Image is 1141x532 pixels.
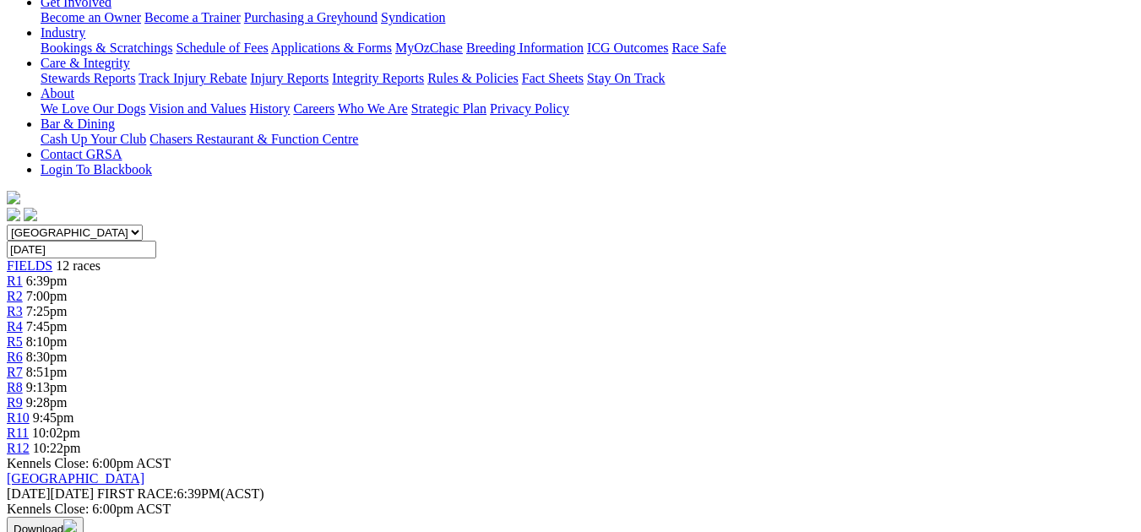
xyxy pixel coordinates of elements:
img: twitter.svg [24,208,37,221]
span: 8:10pm [26,334,68,349]
span: 10:02pm [32,426,80,440]
a: Chasers Restaurant & Function Centre [149,132,358,146]
span: 8:51pm [26,365,68,379]
a: Purchasing a Greyhound [244,10,378,24]
a: Bookings & Scratchings [41,41,172,55]
div: Get Involved [41,10,1134,25]
a: Syndication [381,10,445,24]
a: Become a Trainer [144,10,241,24]
a: Login To Blackbook [41,162,152,176]
a: Breeding Information [466,41,584,55]
a: Stewards Reports [41,71,135,85]
a: Track Injury Rebate [139,71,247,85]
span: 9:45pm [33,410,74,425]
a: Contact GRSA [41,147,122,161]
a: Race Safe [671,41,725,55]
span: Kennels Close: 6:00pm ACST [7,456,171,470]
a: Injury Reports [250,71,329,85]
span: 7:00pm [26,289,68,303]
a: Fact Sheets [522,71,584,85]
a: R3 [7,304,23,318]
span: FIRST RACE: [97,486,177,501]
div: Kennels Close: 6:00pm ACST [7,502,1134,517]
span: 6:39PM(ACST) [97,486,264,501]
input: Select date [7,241,156,258]
a: FIELDS [7,258,52,273]
span: 7:45pm [26,319,68,334]
a: Become an Owner [41,10,141,24]
span: 10:22pm [33,441,81,455]
a: Vision and Values [149,101,246,116]
span: 9:13pm [26,380,68,394]
a: [GEOGRAPHIC_DATA] [7,471,144,486]
a: We Love Our Dogs [41,101,145,116]
a: R4 [7,319,23,334]
a: Integrity Reports [332,71,424,85]
a: Industry [41,25,85,40]
span: 12 races [56,258,101,273]
a: R2 [7,289,23,303]
a: Strategic Plan [411,101,486,116]
a: R5 [7,334,23,349]
span: 7:25pm [26,304,68,318]
a: R11 [7,426,29,440]
a: R12 [7,441,30,455]
span: 9:28pm [26,395,68,410]
a: R1 [7,274,23,288]
a: Cash Up Your Club [41,132,146,146]
a: R10 [7,410,30,425]
a: About [41,86,74,100]
a: Privacy Policy [490,101,569,116]
img: logo-grsa-white.png [7,191,20,204]
div: About [41,101,1134,117]
a: Who We Are [338,101,408,116]
a: MyOzChase [395,41,463,55]
a: Care & Integrity [41,56,130,70]
span: [DATE] [7,486,51,501]
a: R9 [7,395,23,410]
a: R6 [7,350,23,364]
span: 6:39pm [26,274,68,288]
a: Schedule of Fees [176,41,268,55]
a: ICG Outcomes [587,41,668,55]
a: R7 [7,365,23,379]
a: Applications & Forms [271,41,392,55]
div: Care & Integrity [41,71,1134,86]
a: Rules & Policies [427,71,519,85]
div: Industry [41,41,1134,56]
a: History [249,101,290,116]
span: [DATE] [7,486,94,501]
a: Stay On Track [587,71,665,85]
span: 8:30pm [26,350,68,364]
div: Bar & Dining [41,132,1134,147]
a: Bar & Dining [41,117,115,131]
a: Careers [293,101,334,116]
a: R8 [7,380,23,394]
img: facebook.svg [7,208,20,221]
